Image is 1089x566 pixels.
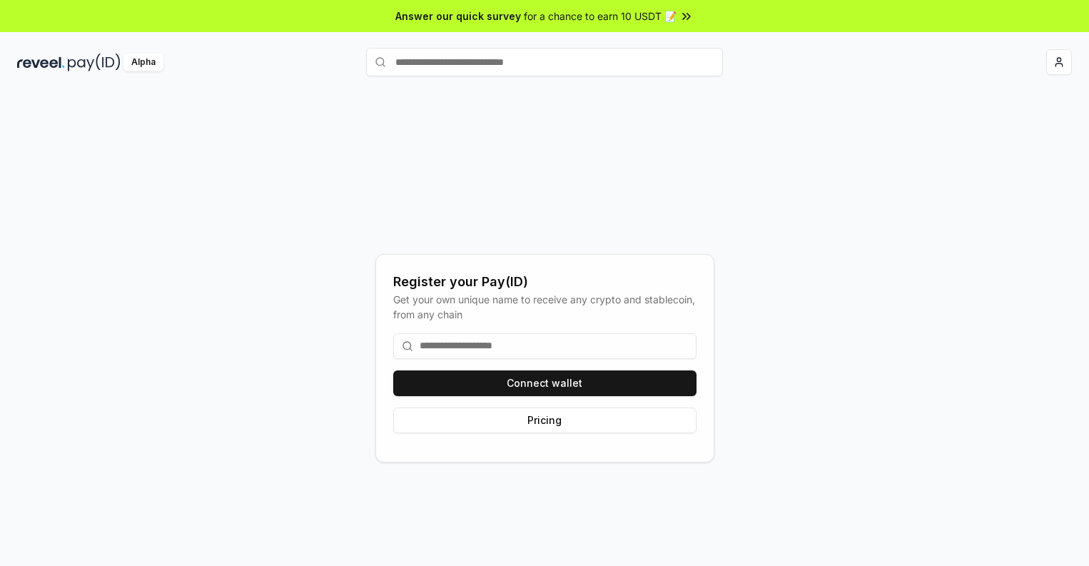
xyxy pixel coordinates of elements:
div: Register your Pay(ID) [393,272,697,292]
button: Connect wallet [393,370,697,396]
img: reveel_dark [17,54,65,71]
span: for a chance to earn 10 USDT 📝 [524,9,677,24]
span: Answer our quick survey [395,9,521,24]
button: Pricing [393,408,697,433]
div: Alpha [123,54,163,71]
div: Get your own unique name to receive any crypto and stablecoin, from any chain [393,292,697,322]
img: pay_id [68,54,121,71]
